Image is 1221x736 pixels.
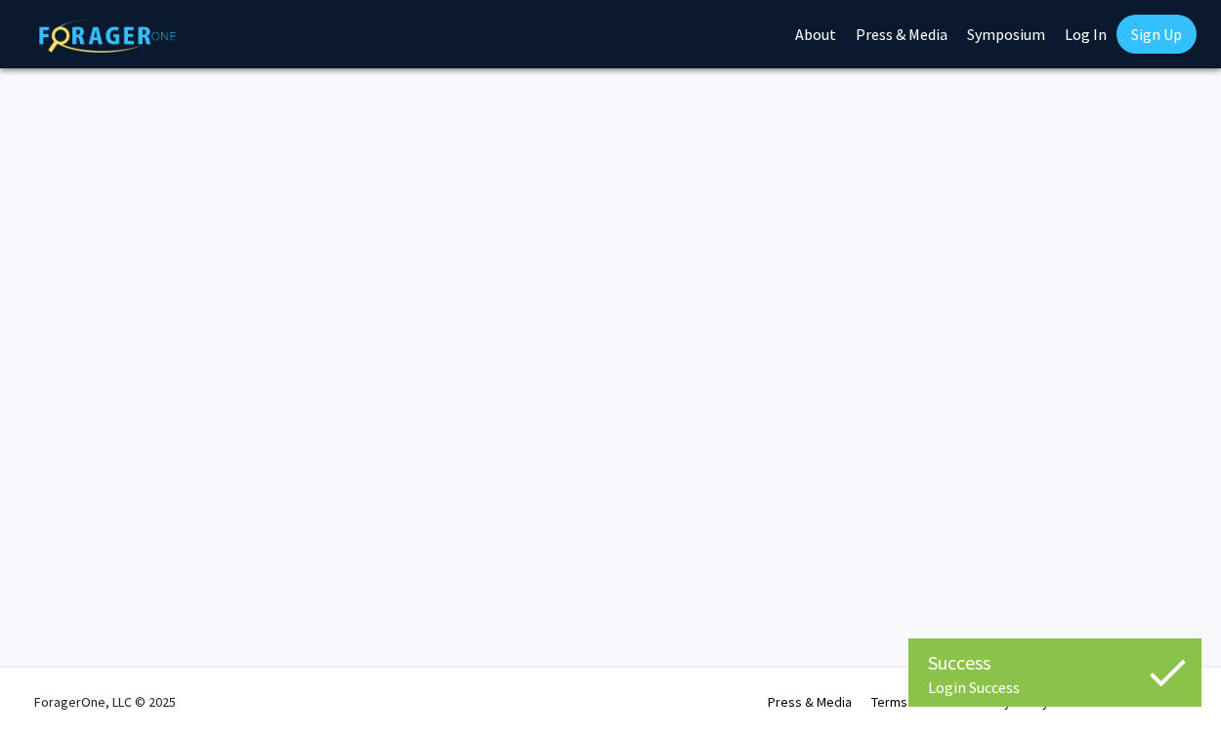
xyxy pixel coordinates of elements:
div: Success [928,648,1182,677]
a: Terms of Use [871,693,948,711]
a: Sign Up [1116,15,1197,54]
div: Login Success [928,677,1182,697]
img: ForagerOne Logo [39,19,176,53]
a: Press & Media [768,693,852,711]
div: ForagerOne, LLC © 2025 [34,668,176,736]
